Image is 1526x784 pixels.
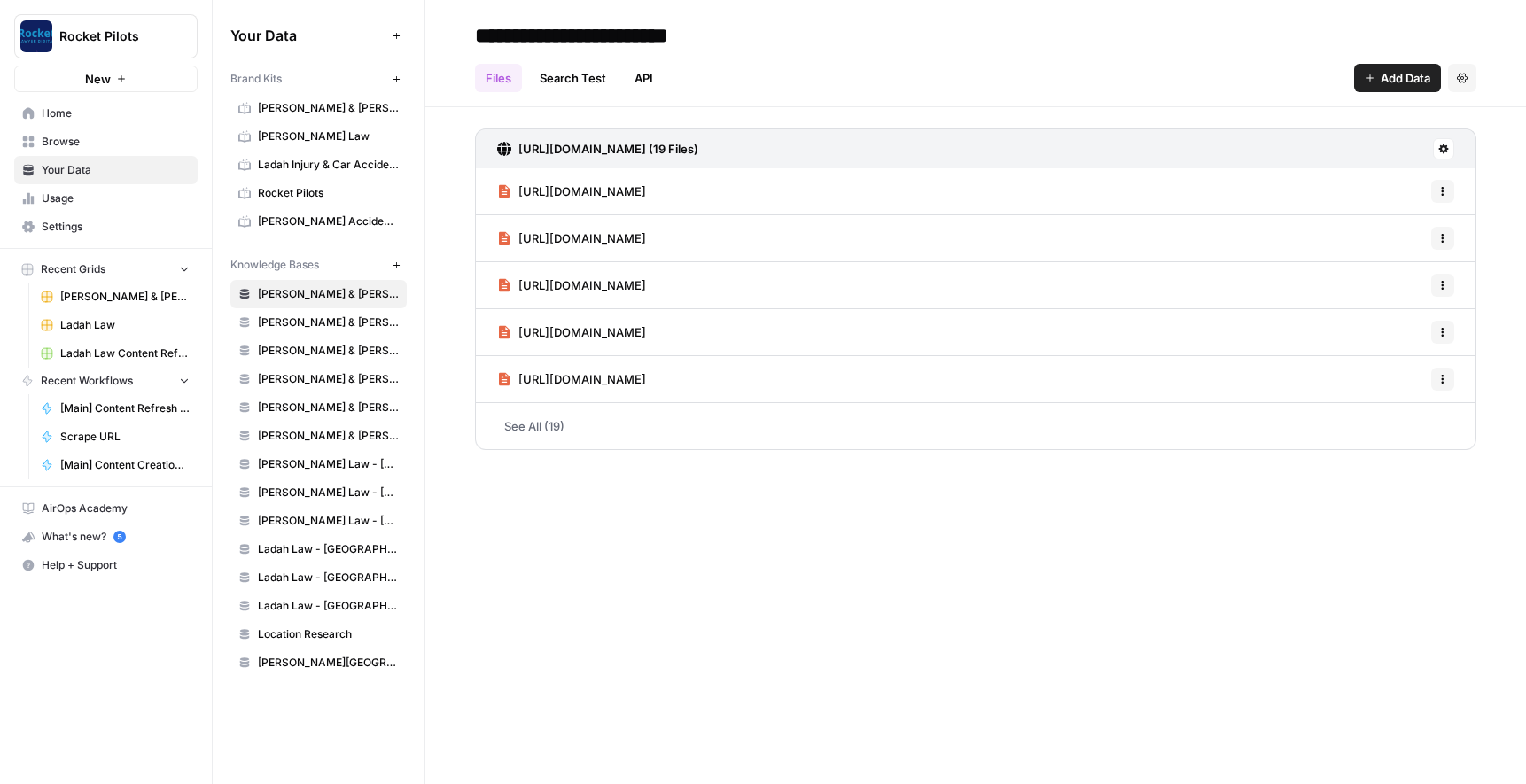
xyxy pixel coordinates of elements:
[14,14,198,58] button: Workspace: Rocket Pilots
[42,134,190,150] span: Browse
[60,289,190,305] span: [PERSON_NAME] & [PERSON_NAME] [US_STATE] Car Accident Lawyers
[230,478,407,507] a: [PERSON_NAME] Law - [GEOGRAPHIC_DATA]
[14,99,198,128] a: Home
[258,485,399,501] span: [PERSON_NAME] Law - [GEOGRAPHIC_DATA]
[230,507,407,535] a: [PERSON_NAME] Law - [GEOGRAPHIC_DATA]
[33,283,198,311] a: [PERSON_NAME] & [PERSON_NAME] [US_STATE] Car Accident Lawyers
[529,64,617,92] a: Search Test
[230,563,407,592] a: Ladah Law - [GEOGRAPHIC_DATA]
[258,655,399,671] span: [PERSON_NAME][GEOGRAPHIC_DATA]
[230,422,407,450] a: [PERSON_NAME] & [PERSON_NAME] - [GEOGRAPHIC_DATA][PERSON_NAME]
[33,339,198,368] a: Ladah Law Content Refresh
[42,162,190,178] span: Your Data
[258,428,399,444] span: [PERSON_NAME] & [PERSON_NAME] - [GEOGRAPHIC_DATA][PERSON_NAME]
[20,20,52,52] img: Rocket Pilots Logo
[258,314,399,330] span: [PERSON_NAME] & [PERSON_NAME] - Independence
[258,626,399,642] span: Location Research
[14,368,198,394] button: Recent Workflows
[258,371,399,387] span: [PERSON_NAME] & [PERSON_NAME] - [US_STATE]
[258,456,399,472] span: [PERSON_NAME] Law - [GEOGRAPHIC_DATA]
[60,457,190,473] span: [Main] Content Creation Brief
[230,365,407,393] a: [PERSON_NAME] & [PERSON_NAME] - [US_STATE]
[42,501,190,516] span: AirOps Academy
[14,494,198,523] a: AirOps Academy
[518,140,698,158] h3: [URL][DOMAIN_NAME] (19 Files)
[518,370,646,388] span: [URL][DOMAIN_NAME]
[230,648,407,677] a: [PERSON_NAME][GEOGRAPHIC_DATA]
[258,400,399,415] span: [PERSON_NAME] & [PERSON_NAME]
[475,64,522,92] a: Files
[258,570,399,586] span: Ladah Law - [GEOGRAPHIC_DATA]
[258,541,399,557] span: Ladah Law - [GEOGRAPHIC_DATA]
[33,423,198,451] a: Scrape URL
[518,276,646,294] span: [URL][DOMAIN_NAME]
[60,317,190,333] span: Ladah Law
[230,179,407,207] a: Rocket Pilots
[475,403,1476,449] a: See All (19)
[518,323,646,341] span: [URL][DOMAIN_NAME]
[14,156,198,184] a: Your Data
[14,213,198,241] a: Settings
[230,151,407,179] a: Ladah Injury & Car Accident Lawyers [GEOGRAPHIC_DATA]
[60,400,190,416] span: [Main] Content Refresh Article
[230,122,407,151] a: [PERSON_NAME] Law
[230,308,407,337] a: [PERSON_NAME] & [PERSON_NAME] - Independence
[230,25,385,46] span: Your Data
[258,513,399,529] span: [PERSON_NAME] Law - [GEOGRAPHIC_DATA]
[41,373,133,389] span: Recent Workflows
[42,105,190,121] span: Home
[258,100,399,116] span: [PERSON_NAME] & [PERSON_NAME] [US_STATE] Car Accident Lawyers
[113,531,126,543] a: 5
[230,393,407,422] a: [PERSON_NAME] & [PERSON_NAME]
[258,598,399,614] span: Ladah Law - [GEOGRAPHIC_DATA]
[230,620,407,648] a: Location Research
[14,66,198,92] button: New
[497,309,646,355] a: [URL][DOMAIN_NAME]
[230,207,407,236] a: [PERSON_NAME] Accident Attorneys
[518,182,646,200] span: [URL][DOMAIN_NAME]
[497,356,646,402] a: [URL][DOMAIN_NAME]
[230,71,282,87] span: Brand Kits
[42,557,190,573] span: Help + Support
[42,190,190,206] span: Usage
[33,394,198,423] a: [Main] Content Refresh Article
[1354,64,1441,92] button: Add Data
[497,168,646,214] a: [URL][DOMAIN_NAME]
[497,215,646,261] a: [URL][DOMAIN_NAME]
[15,524,197,550] div: What's new?
[60,429,190,445] span: Scrape URL
[14,256,198,283] button: Recent Grids
[42,219,190,235] span: Settings
[258,213,399,229] span: [PERSON_NAME] Accident Attorneys
[230,450,407,478] a: [PERSON_NAME] Law - [GEOGRAPHIC_DATA]
[1381,69,1430,87] span: Add Data
[258,343,399,359] span: [PERSON_NAME] & [PERSON_NAME] - JC
[14,523,198,551] button: What's new? 5
[41,261,105,277] span: Recent Grids
[230,337,407,365] a: [PERSON_NAME] & [PERSON_NAME] - JC
[117,532,121,541] text: 5
[230,280,407,308] a: [PERSON_NAME] & [PERSON_NAME] - Florissant
[258,128,399,144] span: [PERSON_NAME] Law
[14,551,198,579] button: Help + Support
[14,128,198,156] a: Browse
[230,257,319,273] span: Knowledge Bases
[230,535,407,563] a: Ladah Law - [GEOGRAPHIC_DATA]
[624,64,664,92] a: API
[60,345,190,361] span: Ladah Law Content Refresh
[59,27,167,45] span: Rocket Pilots
[230,94,407,122] a: [PERSON_NAME] & [PERSON_NAME] [US_STATE] Car Accident Lawyers
[258,157,399,173] span: Ladah Injury & Car Accident Lawyers [GEOGRAPHIC_DATA]
[497,262,646,308] a: [URL][DOMAIN_NAME]
[258,286,399,302] span: [PERSON_NAME] & [PERSON_NAME] - Florissant
[33,311,198,339] a: Ladah Law
[497,129,698,168] a: [URL][DOMAIN_NAME] (19 Files)
[14,184,198,213] a: Usage
[33,451,198,479] a: [Main] Content Creation Brief
[518,229,646,247] span: [URL][DOMAIN_NAME]
[258,185,399,201] span: Rocket Pilots
[230,592,407,620] a: Ladah Law - [GEOGRAPHIC_DATA]
[85,70,111,88] span: New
